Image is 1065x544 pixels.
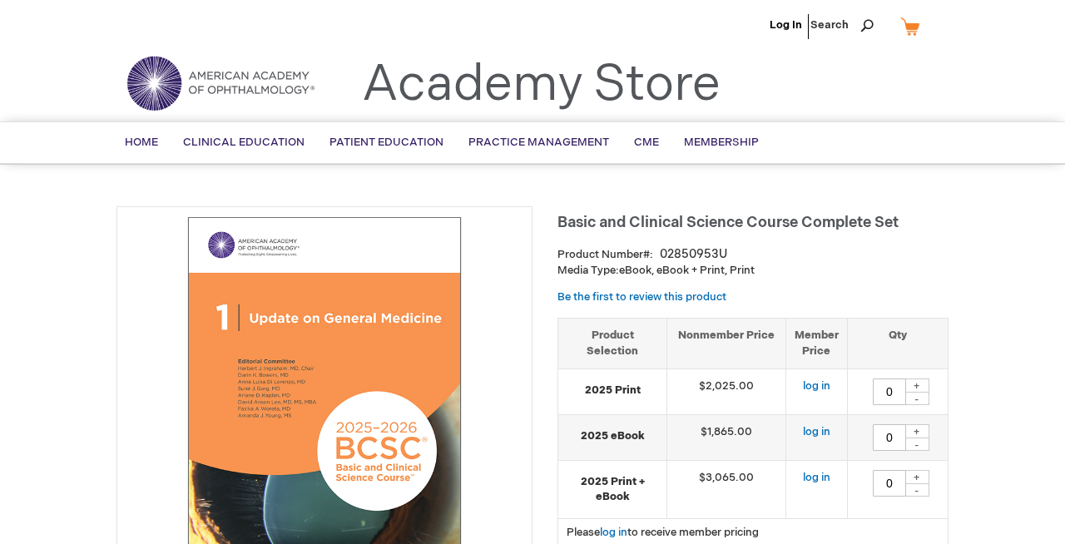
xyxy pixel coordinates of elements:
input: Qty [873,424,906,451]
span: Home [125,136,158,149]
a: log in [600,526,627,539]
th: Member Price [785,319,847,368]
a: Practice Management [456,122,622,163]
th: Qty [847,319,948,368]
a: Membership [671,122,771,163]
a: Academy Store [362,55,721,115]
a: Log In [770,18,802,32]
input: Qty [873,378,906,405]
a: log in [803,425,830,438]
th: Nonmember Price [667,319,786,368]
div: 02850953U [660,246,727,263]
span: Please to receive member pricing [567,526,759,539]
span: Practice Management [468,136,609,149]
div: + [904,378,929,393]
div: - [904,392,929,405]
div: - [904,438,929,451]
p: eBook, eBook + Print, Print [557,263,949,279]
input: Qty [873,470,906,497]
td: $2,025.00 [667,368,786,414]
div: + [904,424,929,438]
th: Product Selection [558,319,667,368]
a: CME [622,122,671,163]
a: Clinical Education [171,122,317,163]
a: Patient Education [317,122,456,163]
div: - [904,483,929,497]
span: CME [634,136,659,149]
td: $1,865.00 [667,414,786,460]
div: + [904,470,929,484]
strong: 2025 eBook [567,428,658,444]
td: $3,065.00 [667,460,786,518]
a: Be the first to review this product [557,290,726,304]
a: log in [803,379,830,393]
a: log in [803,471,830,484]
span: Basic and Clinical Science Course Complete Set [557,214,899,231]
span: Search [810,8,874,42]
strong: 2025 Print + eBook [567,474,658,505]
span: Membership [684,136,759,149]
span: Clinical Education [183,136,305,149]
strong: Product Number [557,248,653,261]
strong: Media Type: [557,264,619,277]
span: Patient Education [329,136,443,149]
strong: 2025 Print [567,383,658,398]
